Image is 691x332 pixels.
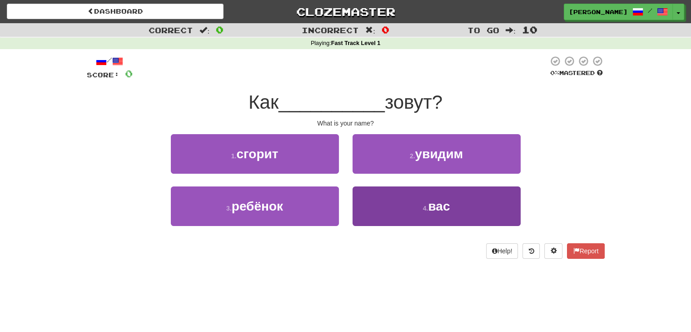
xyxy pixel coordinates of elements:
span: вас [428,199,450,213]
small: 2 . [410,152,415,160]
button: Help! [486,243,518,259]
span: зовут? [385,91,442,113]
span: [PERSON_NAME] [569,8,628,16]
button: 2.увидим [353,134,521,174]
a: Clozemaster [237,4,454,20]
strong: Fast Track Level 1 [331,40,381,46]
small: 4 . [423,205,428,212]
div: Mastered [548,69,605,77]
button: 1.сгорит [171,134,339,174]
span: 10 [522,24,537,35]
span: Как [249,91,278,113]
small: 3 . [226,205,232,212]
button: 3.ребёнок [171,186,339,226]
span: Incorrect [302,25,359,35]
button: Round history (alt+y) [522,243,540,259]
span: : [506,26,516,34]
span: : [199,26,209,34]
a: [PERSON_NAME] / [564,4,673,20]
span: 0 [125,68,133,79]
button: Report [567,243,604,259]
span: Correct [149,25,193,35]
span: To go [467,25,499,35]
span: 0 [216,24,224,35]
span: 0 % [550,69,559,76]
div: What is your name? [87,119,605,128]
span: : [365,26,375,34]
small: 1 . [231,152,237,160]
button: 4.вас [353,186,521,226]
span: 0 [382,24,389,35]
a: Dashboard [7,4,224,19]
span: увидим [415,147,463,161]
div: / [87,55,133,67]
span: сгорит [236,147,278,161]
span: Score: [87,71,119,79]
span: __________ [278,91,385,113]
span: / [648,7,652,14]
span: ребёнок [232,199,283,213]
